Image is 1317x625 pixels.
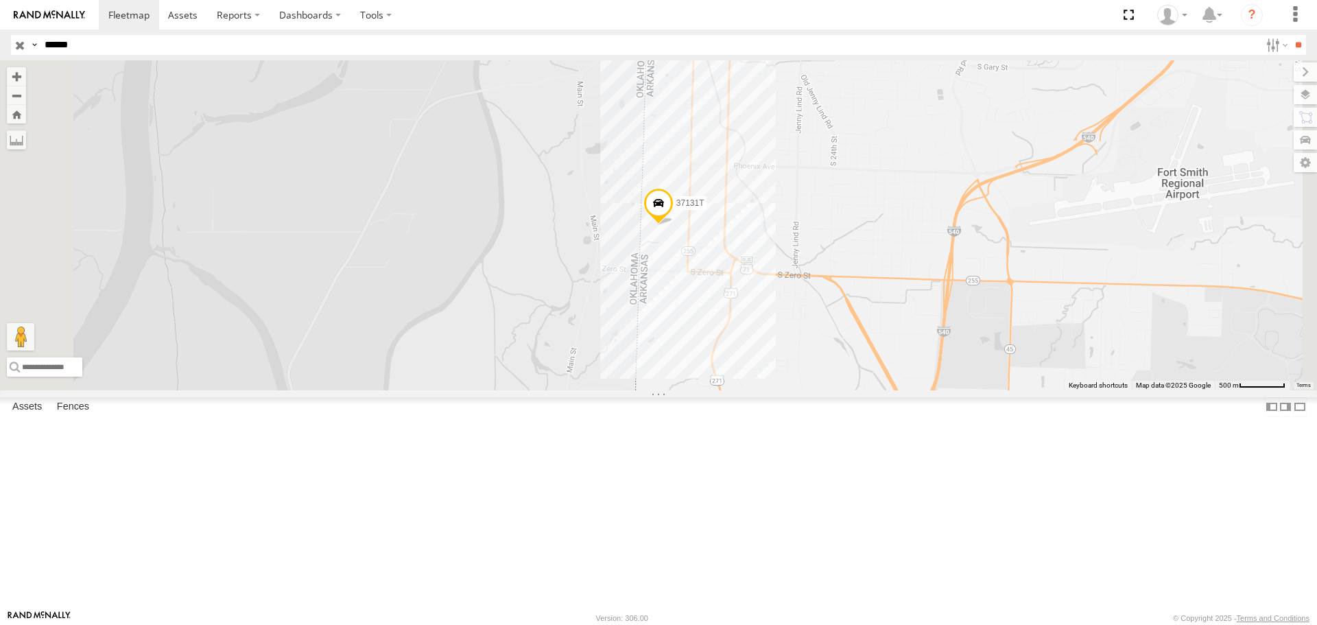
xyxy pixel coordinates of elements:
[1219,381,1239,389] span: 500 m
[1296,382,1311,388] a: Terms
[14,10,85,20] img: rand-logo.svg
[5,398,49,417] label: Assets
[7,105,26,123] button: Zoom Home
[676,198,704,208] span: 37131T
[8,611,71,625] a: Visit our Website
[1279,397,1292,417] label: Dock Summary Table to the Right
[29,35,40,55] label: Search Query
[7,67,26,86] button: Zoom in
[1173,614,1309,622] div: © Copyright 2025 -
[1136,381,1211,389] span: Map data ©2025 Google
[1237,614,1309,622] a: Terms and Conditions
[1215,381,1290,390] button: Map Scale: 500 m per 64 pixels
[7,86,26,105] button: Zoom out
[7,130,26,150] label: Measure
[50,398,96,417] label: Fences
[1152,5,1192,25] div: Darlene Carter
[1294,153,1317,172] label: Map Settings
[596,614,648,622] div: Version: 306.00
[1241,4,1263,26] i: ?
[1265,397,1279,417] label: Dock Summary Table to the Left
[7,323,34,351] button: Drag Pegman onto the map to open Street View
[1261,35,1290,55] label: Search Filter Options
[1293,397,1307,417] label: Hide Summary Table
[1069,381,1128,390] button: Keyboard shortcuts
